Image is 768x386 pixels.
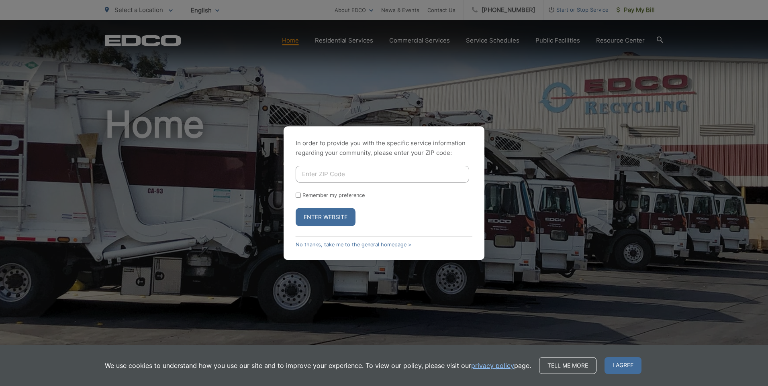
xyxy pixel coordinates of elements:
[296,208,355,226] button: Enter Website
[471,361,514,370] a: privacy policy
[539,357,596,374] a: Tell me more
[105,361,531,370] p: We use cookies to understand how you use our site and to improve your experience. To view our pol...
[605,357,641,374] span: I agree
[302,192,365,198] label: Remember my preference
[296,138,472,158] p: In order to provide you with the specific service information regarding your community, please en...
[296,166,469,183] input: Enter ZIP Code
[296,242,411,248] a: No thanks, take me to the general homepage >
